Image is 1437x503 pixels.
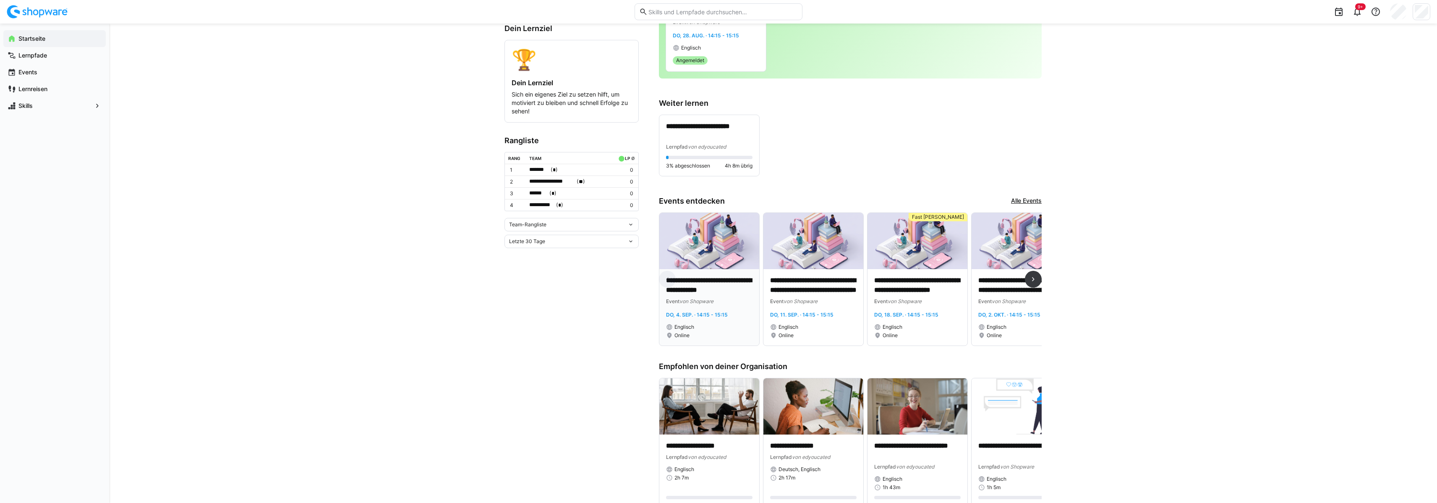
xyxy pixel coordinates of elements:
div: 🏆 [512,47,632,72]
span: Do, 2. Okt. · 14:15 - 15:15 [978,312,1040,318]
span: Lernpfad [666,454,688,460]
a: Alle Events [1011,196,1042,206]
span: Event [874,298,888,304]
span: von edyoucated [688,144,726,150]
span: Englisch [779,324,798,330]
img: image [867,213,967,269]
span: Do, 18. Sep. · 14:15 - 15:15 [874,312,938,318]
img: image [972,378,1071,435]
span: 1h 43m [883,484,900,491]
p: 0 [617,190,633,197]
p: 0 [617,178,633,185]
span: Englisch [987,324,1006,330]
span: von Shopware [1000,464,1034,470]
span: von Shopware [992,298,1026,304]
span: Lernpfad [770,454,792,460]
img: image [867,378,967,435]
span: 9+ [1358,4,1363,9]
span: von Shopware [784,298,818,304]
span: 3% abgeschlossen [666,162,710,169]
span: Englisch [674,466,694,473]
span: Online [883,332,898,339]
span: Team-Rangliste [509,221,546,228]
span: von Shopware [686,19,720,25]
span: von Shopware [888,298,922,304]
span: Angemeldet [676,57,704,64]
span: Do, 4. Sep. · 14:15 - 15:15 [666,312,728,318]
div: LP [625,156,630,161]
span: Lernpfad [666,144,688,150]
span: Fast [PERSON_NAME] [912,214,964,220]
span: von Shopware [679,298,713,304]
span: Englisch [681,45,701,51]
span: Englisch [987,476,1006,482]
h3: Empfohlen von deiner Organisation [659,362,1042,371]
p: Sich ein eigenes Ziel zu setzen hilft, um motiviert zu bleiben und schnell Erfolge zu sehen! [512,90,632,115]
input: Skills und Lernpfade durchsuchen… [648,8,798,16]
a: ø [631,154,635,161]
span: ( ) [549,189,557,198]
span: Englisch [674,324,694,330]
h3: Weiter lernen [659,99,1042,108]
span: Lernpfad [874,464,896,470]
span: 1h 5m [987,484,1001,491]
img: image [659,213,759,269]
span: von edyoucated [896,464,934,470]
span: Event [673,19,686,25]
img: image [763,213,863,269]
h4: Dein Lernziel [512,79,632,87]
img: image [972,213,1071,269]
span: Online [674,332,690,339]
p: 0 [617,202,633,209]
p: 1 [510,167,523,173]
span: Online [779,332,794,339]
span: von edyoucated [792,454,830,460]
span: 2h 17m [779,474,795,481]
span: ( ) [556,201,563,210]
span: Englisch [883,324,902,330]
h3: Rangliste [504,136,639,145]
span: 2h 7m [674,474,689,481]
span: Online [987,332,1002,339]
span: von edyoucated [688,454,726,460]
p: 4 [510,202,523,209]
span: Event [666,298,679,304]
span: Letzte 30 Tage [509,238,545,245]
p: 3 [510,190,523,197]
p: 2 [510,178,523,185]
span: Event [978,298,992,304]
p: 0 [617,167,633,173]
img: image [763,378,863,435]
h3: Dein Lernziel [504,24,639,33]
span: Event [770,298,784,304]
span: 4h 8m übrig [725,162,752,169]
span: ( ) [551,165,558,174]
img: image [659,378,759,435]
span: ( ) [577,177,585,186]
div: Rang [508,156,520,161]
span: Deutsch, Englisch [779,466,820,473]
span: Englisch [883,476,902,482]
div: Team [529,156,541,161]
h3: Events entdecken [659,196,725,206]
span: Lernpfad [978,464,1000,470]
span: Do, 28. Aug. · 14:15 - 15:15 [673,32,739,39]
span: Do, 11. Sep. · 14:15 - 15:15 [770,312,833,318]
